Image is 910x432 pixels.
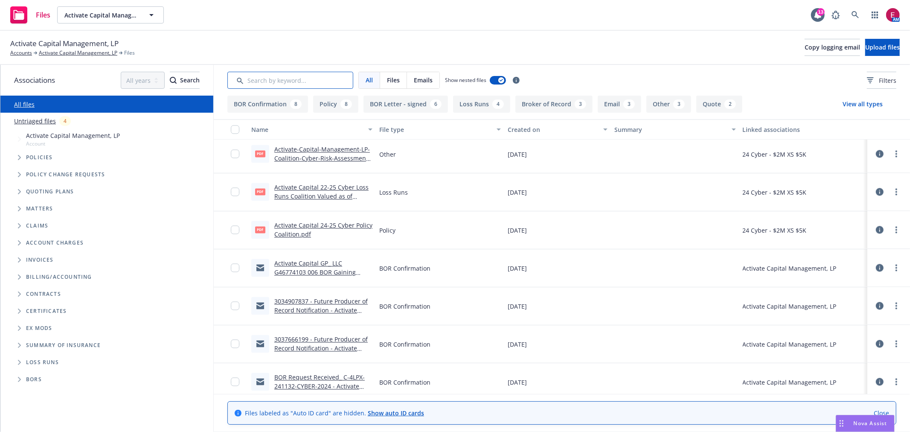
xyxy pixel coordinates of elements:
button: Summary [611,120,739,140]
a: more [891,377,901,387]
a: more [891,187,901,197]
div: Name [251,126,363,134]
div: Drag to move [836,415,847,432]
input: Select all [231,126,239,134]
input: Toggle Row Selected [231,150,239,158]
div: 4 [492,99,504,109]
div: Folder Tree Example [0,269,213,388]
span: Policy change requests [26,172,105,177]
span: Ex Mods [26,326,52,331]
a: All files [14,100,35,108]
span: Show nested files [445,76,486,84]
span: BORs [26,377,42,382]
span: Copy logging email [805,43,860,51]
div: 24 Cyber - $2M XS $5K [743,226,807,235]
div: Summary [614,126,726,134]
span: All [366,76,373,85]
div: Activate Capital Management, LP [743,378,837,387]
span: Other [379,150,396,159]
span: Activate Capital Management, LP [10,38,119,49]
div: 24 Cyber - $2M XS $5K [743,188,807,197]
button: Nova Assist [836,415,895,432]
span: pdf [255,151,265,157]
span: [DATE] [508,264,527,273]
span: [DATE] [508,378,527,387]
a: Untriaged files [14,117,56,126]
svg: Search [170,77,177,84]
input: Toggle Row Selected [231,302,239,310]
div: Activate Capital Management, LP [743,340,837,349]
a: Accounts [10,49,32,57]
button: File type [376,120,504,140]
button: Email [598,96,641,113]
a: more [891,263,901,273]
a: Activate-Capital-Management-LP-Coalition-Cyber-Risk-Assessment-241132.pdf [274,146,370,172]
div: Activate Capital Management, LP [743,264,837,273]
a: 3034907837 - Future Producer of Record Notification - Activate Capital Management_ LP.msg [274,298,368,324]
span: Activate Capital Management, LP [64,11,138,20]
div: 8 [340,99,352,109]
div: 3 [623,99,635,109]
span: Files [387,76,400,85]
span: Associations [14,75,55,86]
button: Name [248,120,376,140]
div: Activate Capital Management, LP [743,302,837,311]
button: Linked associations [739,120,867,140]
button: Loss Runs [453,96,510,113]
button: View all types [829,96,896,113]
span: BOR Confirmation [379,302,430,311]
span: Activate Capital Management, LP [26,131,120,140]
input: Toggle Row Selected [231,188,239,196]
a: Activate Capital 22-25 Cyber Loss Runs Coalition Valued as of [DATE].pdf [274,184,369,210]
button: Created on [504,120,611,140]
input: Toggle Row Selected [231,378,239,386]
span: Filters [879,76,896,85]
a: Activate Capital 24-25 Cyber Policy Coalition.pdf [274,222,372,239]
span: Account charges [26,240,84,245]
a: 3037666199 - Future Producer of Record Notification - Activate Capital Management_ LP.msg [274,336,368,362]
span: Account [26,140,120,147]
button: BOR Confirmation [227,96,308,113]
div: Linked associations [743,126,864,134]
div: 2 [724,99,736,109]
span: Policy [379,226,395,235]
span: pdf [255,227,265,233]
input: Toggle Row Selected [231,340,239,348]
span: Certificates [26,309,67,314]
span: Invoices [26,257,54,263]
span: Policies [26,155,53,160]
span: [DATE] [508,150,527,159]
span: [DATE] [508,302,527,311]
a: Switch app [866,6,884,23]
span: BOR Confirmation [379,340,430,349]
div: 4 [59,116,71,126]
a: Report a Bug [827,6,844,23]
span: Filters [867,76,896,85]
button: Activate Capital Management, LP [57,6,164,23]
button: Copy logging email [805,39,860,56]
a: BOR Request Received_ C-4LPX-241132-CYBER-2024 - Activate Capital Management_ LP.msg [274,374,365,400]
button: Broker of Record [515,96,593,113]
a: Activate Capital Management, LP [39,49,117,57]
div: Tree Example [0,129,213,269]
div: Created on [508,126,598,134]
span: [DATE] [508,188,527,197]
span: [DATE] [508,340,527,349]
span: Quoting plans [26,189,74,194]
div: 3 [575,99,586,109]
a: Show auto ID cards [368,409,424,417]
div: 24 Cyber - $2M XS $5K [743,150,807,159]
span: Upload files [865,43,900,51]
span: Claims [26,223,48,228]
a: more [891,225,901,235]
span: Files [36,12,50,18]
span: [DATE] [508,226,527,235]
button: BOR Letter - signed [363,96,448,113]
button: Policy [313,96,358,113]
span: Files [124,49,135,57]
span: Emails [414,76,433,85]
span: Nova Assist [854,420,887,427]
span: Matters [26,206,53,211]
a: more [891,301,901,311]
input: Toggle Row Selected [231,226,239,234]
